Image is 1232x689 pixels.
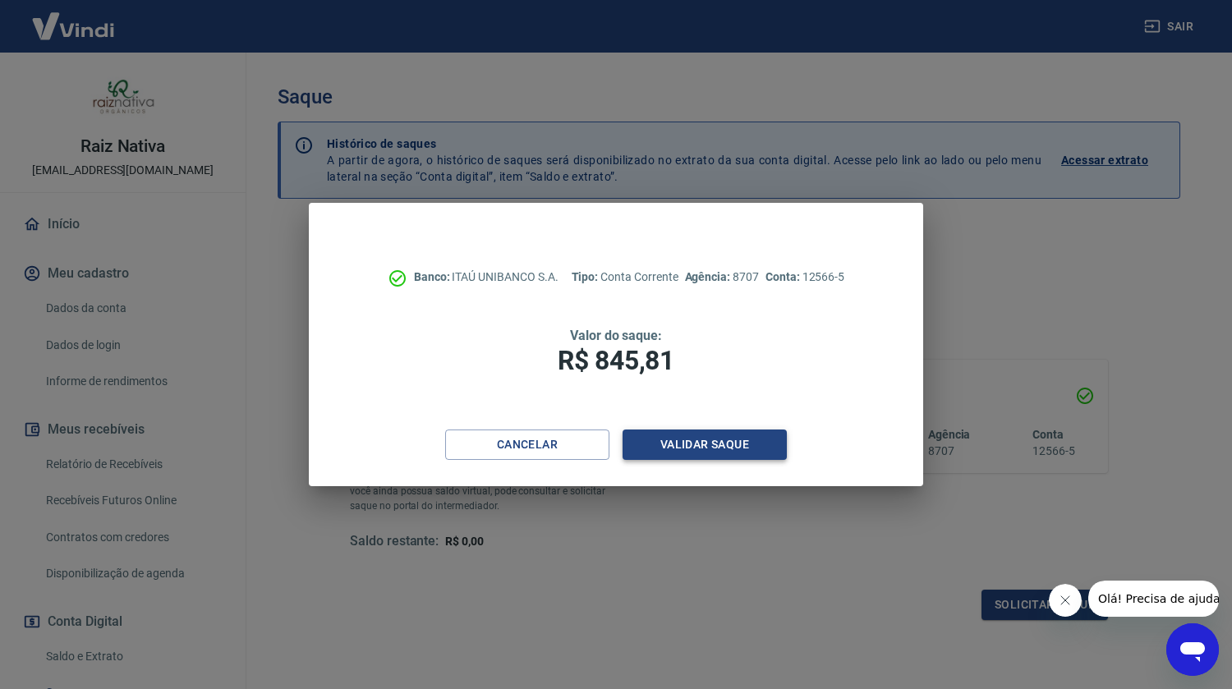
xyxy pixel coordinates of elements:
[1166,623,1219,676] iframe: Botão para abrir a janela de mensagens
[414,269,559,286] p: ITAÚ UNIBANCO S.A.
[558,345,674,376] span: R$ 845,81
[572,269,678,286] p: Conta Corrente
[765,269,844,286] p: 12566-5
[570,328,662,343] span: Valor do saque:
[572,270,601,283] span: Tipo:
[1049,584,1082,617] iframe: Fechar mensagem
[685,270,733,283] span: Agência:
[445,429,609,460] button: Cancelar
[10,11,138,25] span: Olá! Precisa de ajuda?
[623,429,787,460] button: Validar saque
[685,269,759,286] p: 8707
[1088,581,1219,617] iframe: Mensagem da empresa
[414,270,453,283] span: Banco:
[765,270,802,283] span: Conta:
